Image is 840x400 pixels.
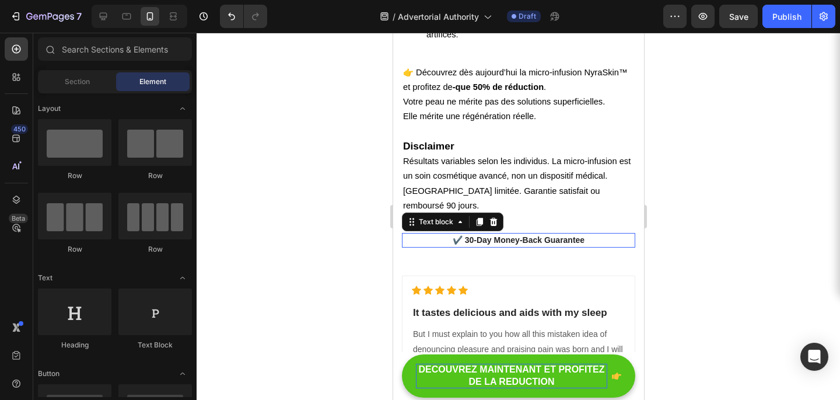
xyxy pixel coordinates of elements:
span: / [393,11,395,23]
span: Toggle open [173,269,192,287]
span: Section [65,76,90,87]
input: Search Sections & Elements [38,37,192,61]
iframe: Design area [393,33,644,400]
div: 450 [11,124,28,134]
span: Layout [38,103,61,114]
div: Text Block [118,340,192,350]
span: Toggle open [173,364,192,383]
span: Save [729,12,748,22]
div: Open Intercom Messenger [800,343,828,371]
div: Row [118,244,192,255]
span: Text [38,273,52,283]
div: Beta [9,214,28,223]
span: Element [139,76,166,87]
div: Row [38,244,111,255]
span: Toggle open [173,99,192,118]
span: Advertorial Authority [398,11,479,23]
button: Publish [762,5,811,28]
button: 7 [5,5,87,28]
span: Button [38,368,60,379]
span: Draft [519,11,536,22]
div: Row [38,171,111,181]
button: Save [719,5,758,28]
div: Publish [772,11,801,23]
div: Undo/Redo [220,5,267,28]
p: 7 [76,9,82,23]
div: Heading [38,340,111,350]
div: Row [118,171,192,181]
